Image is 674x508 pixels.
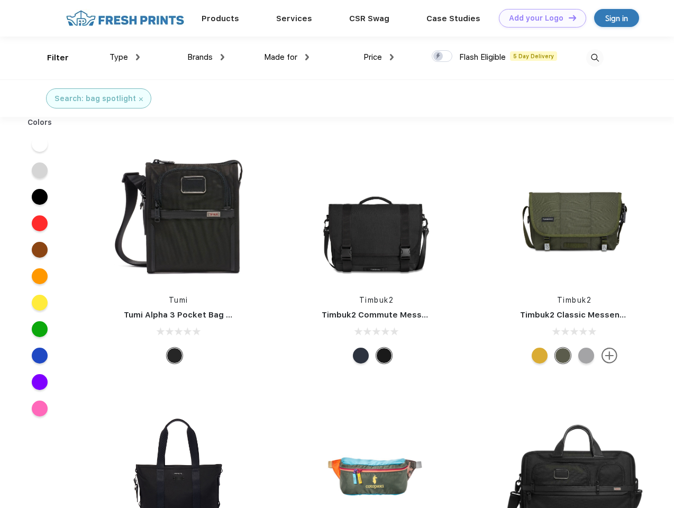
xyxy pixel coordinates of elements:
[459,52,506,62] span: Flash Eligible
[169,296,188,304] a: Tumi
[557,296,592,304] a: Timbuk2
[532,348,548,364] div: Eco Amber
[322,310,463,320] a: Timbuk2 Commute Messenger Bag
[520,310,651,320] a: Timbuk2 Classic Messenger Bag
[20,117,60,128] div: Colors
[509,14,563,23] div: Add your Logo
[187,52,213,62] span: Brands
[363,52,382,62] span: Price
[108,143,249,284] img: func=resize&h=266
[376,348,392,364] div: Eco Black
[305,54,309,60] img: dropdown.png
[504,143,645,284] img: func=resize&h=266
[221,54,224,60] img: dropdown.png
[306,143,447,284] img: func=resize&h=266
[47,52,69,64] div: Filter
[63,9,187,28] img: fo%20logo%202.webp
[124,310,248,320] a: Tumi Alpha 3 Pocket Bag Small
[594,9,639,27] a: Sign in
[353,348,369,364] div: Eco Nautical
[390,54,394,60] img: dropdown.png
[264,52,297,62] span: Made for
[569,15,576,21] img: DT
[586,49,604,67] img: desktop_search.svg
[139,97,143,101] img: filter_cancel.svg
[202,14,239,23] a: Products
[510,51,557,61] span: 5 Day Delivery
[555,348,571,364] div: Eco Army
[605,12,628,24] div: Sign in
[167,348,183,364] div: Black
[602,348,617,364] img: more.svg
[578,348,594,364] div: Eco Rind Pop
[54,93,136,104] div: Search: bag spotlight
[110,52,128,62] span: Type
[359,296,394,304] a: Timbuk2
[136,54,140,60] img: dropdown.png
